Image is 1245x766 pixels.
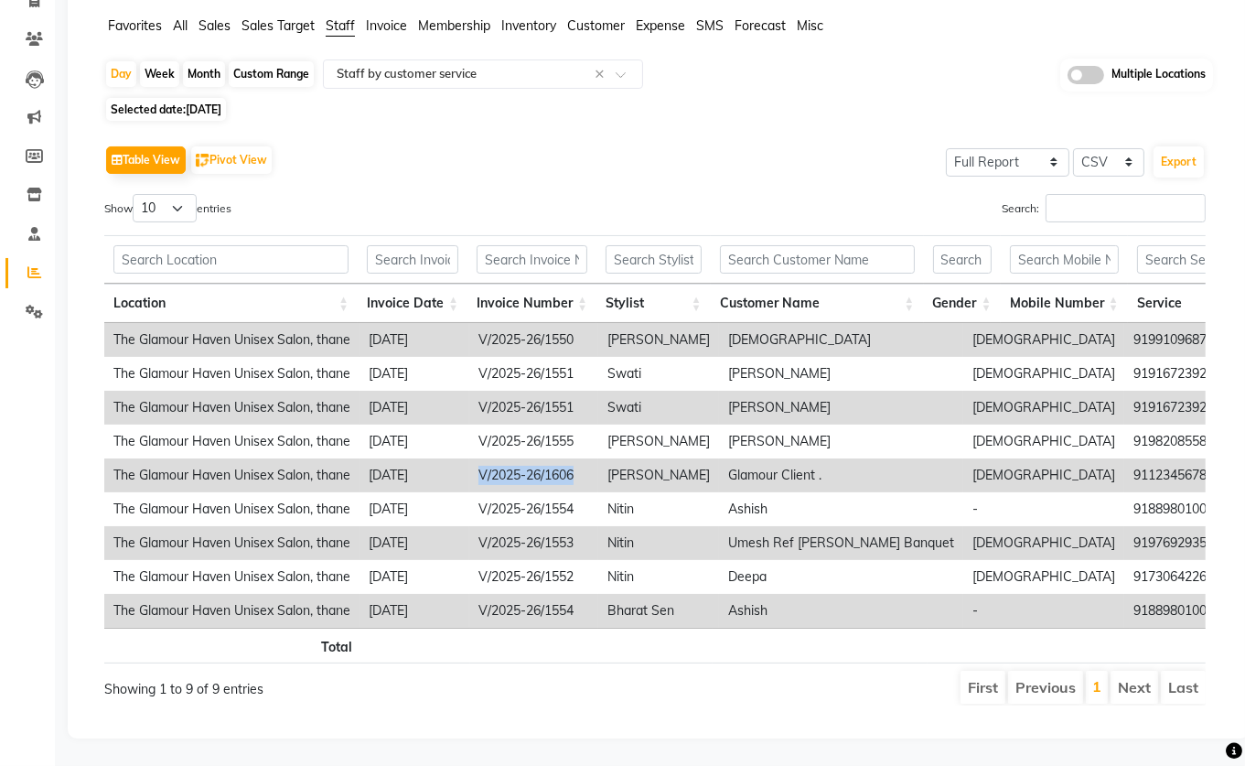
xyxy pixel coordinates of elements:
input: Search Invoice Date [367,245,458,274]
td: V/2025-26/1554 [469,594,598,628]
td: The Glamour Haven Unisex Salon, thane [104,594,360,628]
td: - [963,594,1124,628]
td: Nitin [598,526,719,560]
td: [DEMOGRAPHIC_DATA] [963,425,1124,459]
span: Favorites [108,17,162,34]
td: Nitin [598,492,719,526]
a: 1 [1092,677,1101,696]
td: V/2025-26/1551 [469,357,598,391]
input: Search Invoice Number [477,245,587,274]
span: SMS [696,17,724,34]
span: All [173,17,188,34]
td: V/2025-26/1553 [469,526,598,560]
td: [DATE] [360,391,469,425]
input: Search Location [113,245,349,274]
input: Search Customer Name [720,245,915,274]
td: [DATE] [360,459,469,492]
td: Ashish [719,594,963,628]
span: Selected date: [106,98,226,121]
span: Misc [797,17,823,34]
span: Sales Target [241,17,315,34]
th: Mobile Number: activate to sort column ascending [1001,284,1128,323]
td: V/2025-26/1555 [469,425,598,459]
td: The Glamour Haven Unisex Salon, thane [104,323,360,357]
input: Search Gender [933,245,992,274]
td: [DEMOGRAPHIC_DATA] [963,391,1124,425]
img: pivot.png [196,154,209,167]
td: [PERSON_NAME] [598,459,719,492]
div: Custom Range [229,61,314,87]
button: Export [1154,146,1204,178]
th: Invoice Date: activate to sort column ascending [358,284,467,323]
td: Ashish [719,492,963,526]
td: [DATE] [360,526,469,560]
input: Search Mobile Number [1010,245,1119,274]
td: The Glamour Haven Unisex Salon, thane [104,560,360,594]
td: - [963,492,1124,526]
div: Week [140,61,179,87]
td: Deepa [719,560,963,594]
td: Bharat Sen [598,594,719,628]
td: Nitin [598,560,719,594]
td: The Glamour Haven Unisex Salon, thane [104,526,360,560]
td: [DEMOGRAPHIC_DATA] [963,323,1124,357]
td: [DEMOGRAPHIC_DATA] [963,560,1124,594]
th: Invoice Number: activate to sort column ascending [467,284,596,323]
td: [DEMOGRAPHIC_DATA] [963,459,1124,492]
input: Search Stylist [606,245,702,274]
td: [DEMOGRAPHIC_DATA] [963,526,1124,560]
select: Showentries [133,194,197,222]
td: [DATE] [360,560,469,594]
td: [DATE] [360,323,469,357]
input: Search: [1046,194,1206,222]
div: Day [106,61,136,87]
td: [PERSON_NAME] [598,323,719,357]
td: [DATE] [360,594,469,628]
span: Sales [199,17,231,34]
span: Expense [636,17,685,34]
th: Total [104,628,361,664]
td: V/2025-26/1550 [469,323,598,357]
span: Forecast [735,17,786,34]
button: Table View [106,146,186,174]
td: The Glamour Haven Unisex Salon, thane [104,459,360,492]
label: Show entries [104,194,231,222]
span: Multiple Locations [1111,66,1206,84]
span: Customer [567,17,625,34]
td: [PERSON_NAME] [598,425,719,459]
th: Gender: activate to sort column ascending [924,284,1001,323]
td: Swati [598,357,719,391]
td: Swati [598,391,719,425]
td: The Glamour Haven Unisex Salon, thane [104,391,360,425]
th: Location: activate to sort column ascending [104,284,358,323]
td: The Glamour Haven Unisex Salon, thane [104,425,360,459]
td: The Glamour Haven Unisex Salon, thane [104,357,360,391]
th: Customer Name: activate to sort column ascending [711,284,924,323]
span: Inventory [501,17,556,34]
td: V/2025-26/1606 [469,459,598,492]
td: V/2025-26/1551 [469,391,598,425]
div: Month [183,61,225,87]
td: [PERSON_NAME] [719,357,963,391]
td: [DEMOGRAPHIC_DATA] [719,323,963,357]
td: Glamour Client . [719,459,963,492]
td: [DATE] [360,492,469,526]
td: [PERSON_NAME] [719,425,963,459]
button: Pivot View [191,146,272,174]
span: [DATE] [186,102,221,116]
div: Showing 1 to 9 of 9 entries [104,669,547,699]
span: Invoice [366,17,407,34]
span: Membership [418,17,490,34]
td: [DATE] [360,425,469,459]
label: Search: [1002,194,1206,222]
td: The Glamour Haven Unisex Salon, thane [104,492,360,526]
td: [DATE] [360,357,469,391]
td: Umesh Ref [PERSON_NAME] Banquet [719,526,963,560]
td: [PERSON_NAME] [719,391,963,425]
th: Stylist: activate to sort column ascending [596,284,711,323]
span: Staff [326,17,355,34]
td: [DEMOGRAPHIC_DATA] [963,357,1124,391]
td: V/2025-26/1554 [469,492,598,526]
span: Clear all [595,65,610,84]
td: V/2025-26/1552 [469,560,598,594]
